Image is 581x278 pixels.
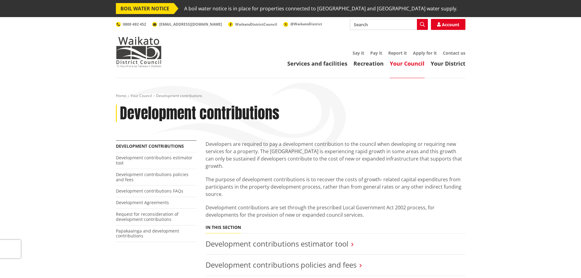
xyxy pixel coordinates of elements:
span: WaikatoDistrictCouncil [235,22,277,27]
h1: Development contributions [120,105,279,122]
a: Papakaainga and development contributions [116,228,179,239]
a: Development contributions policies and fees [206,260,357,270]
a: Development contributions [116,143,184,149]
img: Waikato District Council - Te Kaunihera aa Takiwaa o Waikato [116,37,162,67]
a: Say it [353,50,364,56]
a: Development contributions estimator tool [206,239,348,249]
a: Apply for it [413,50,437,56]
span: 0800 492 452 [123,22,146,27]
a: Development contributions estimator tool [116,155,192,166]
a: Contact us [443,50,465,56]
p: The purpose of development contributions is to recover the costs of growth- related capital expen... [206,176,465,198]
input: Search input [350,19,428,30]
a: Your District [431,60,465,67]
span: A boil water notice is in place for properties connected to [GEOGRAPHIC_DATA] and [GEOGRAPHIC_DAT... [184,3,457,14]
a: Report it [388,50,407,56]
a: WaikatoDistrictCouncil [228,22,277,27]
a: Development Agreements [116,200,169,205]
a: [EMAIL_ADDRESS][DOMAIN_NAME] [152,22,222,27]
a: Pay it [370,50,382,56]
a: Your Council [390,60,425,67]
span: [EMAIL_ADDRESS][DOMAIN_NAME] [159,22,222,27]
span: Development contributions [156,93,202,98]
a: Account [431,19,465,30]
p: Development contributions are set through the prescribed Local Government Act 2002 process, for d... [206,204,465,218]
span: @WaikatoDistrict [290,21,322,27]
a: Request for reconsideration of development contributions [116,211,178,222]
a: Your Council [131,93,152,98]
h5: In this section [206,225,241,230]
a: Services and facilities [287,60,347,67]
a: Home [116,93,126,98]
a: 0800 492 452 [116,22,146,27]
a: Recreation [353,60,384,67]
nav: breadcrumb [116,93,465,99]
a: Development contributions FAQs [116,188,183,194]
a: Development contributions policies and fees [116,171,188,182]
a: @WaikatoDistrict [283,21,322,27]
p: Developers are required to pay a development contribution to the council when developing or requi... [206,140,465,170]
span: BOIL WATER NOTICE [116,3,174,14]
